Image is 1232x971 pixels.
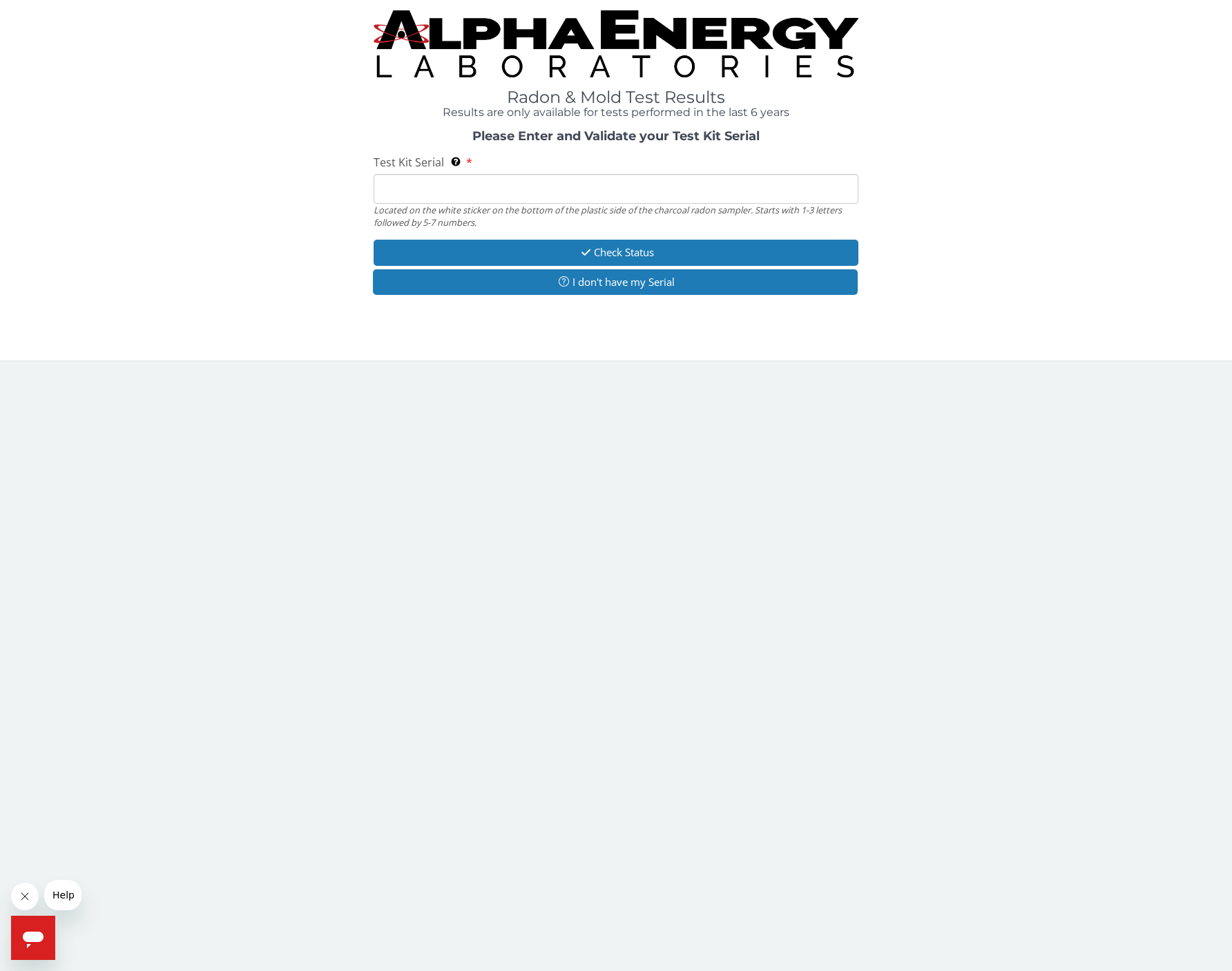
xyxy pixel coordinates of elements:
span: Test Kit Serial [374,155,444,170]
h1: Radon & Mold Test Results [374,88,858,106]
img: TightCrop.jpg [374,10,858,77]
iframe: Button to launch messaging window [11,916,55,960]
iframe: Message from company [44,880,81,910]
h4: Results are only available for tests performed in the last 6 years [374,106,858,119]
button: I don't have my Serial [373,269,858,295]
strong: Please Enter and Validate your Test Kit Serial [472,128,760,144]
iframe: Close message [11,883,39,910]
div: Located on the white sticker on the bottom of the plastic side of the charcoal radon sampler. Sta... [374,204,858,229]
button: Check Status [374,240,858,265]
